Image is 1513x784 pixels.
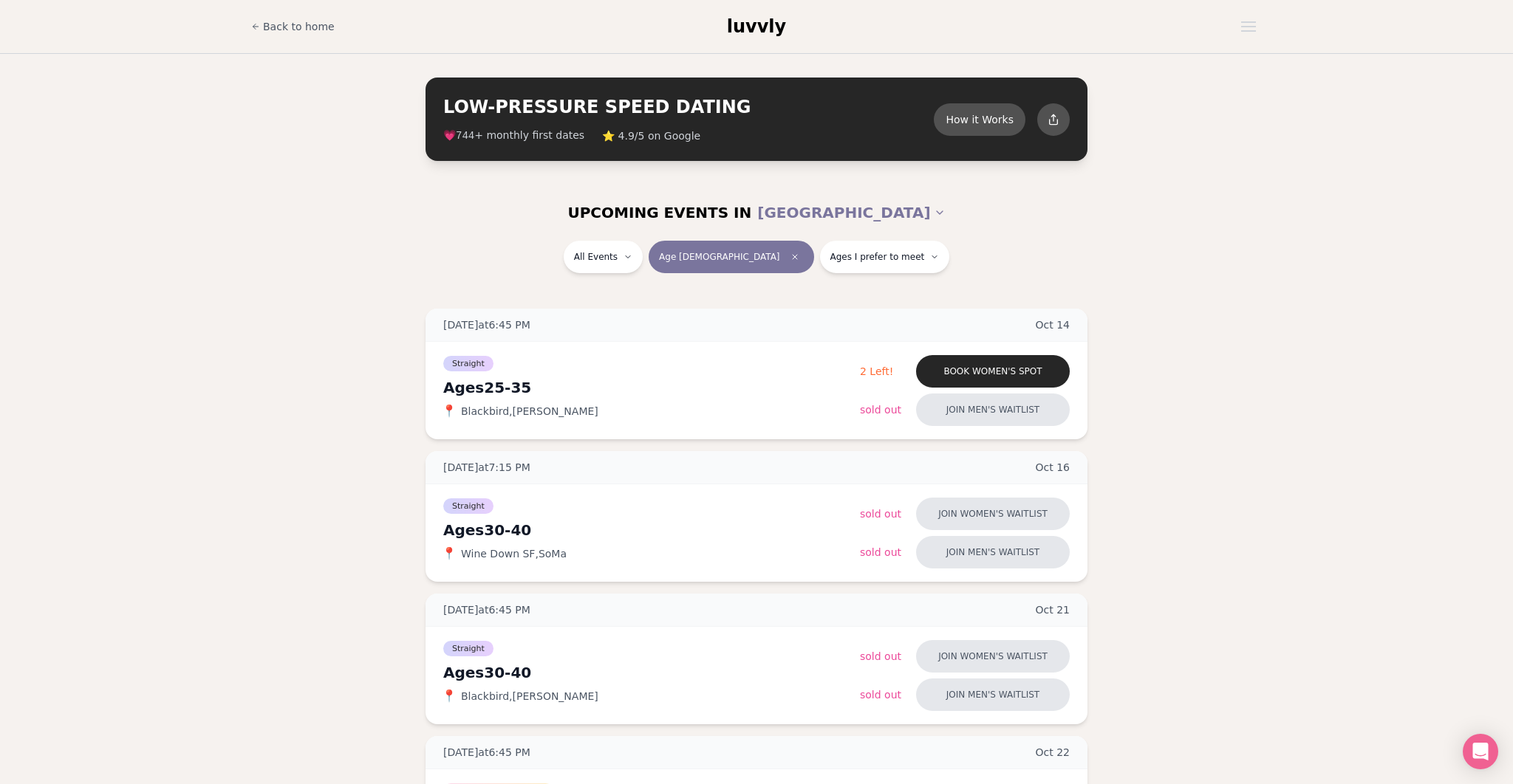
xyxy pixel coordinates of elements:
span: Ages I prefer to meet [830,251,925,263]
a: Back to home [251,12,335,41]
span: ⭐ 4.9/5 on Google [602,128,700,143]
span: Sold Out [860,508,901,520]
span: Oct 14 [1036,317,1070,332]
span: Wine Down SF , SoMa [461,546,567,561]
span: Sold Out [860,689,901,701]
h2: LOW-PRESSURE SPEED DATING [443,95,934,119]
span: Sold Out [860,404,901,416]
span: [DATE] at 7:15 PM [443,460,530,475]
button: How it Works [934,103,1025,136]
button: Join men's waitlist [916,536,1070,568]
span: UPCOMING EVENTS IN [567,202,751,223]
span: Clear age [786,248,804,266]
span: [DATE] at 6:45 PM [443,317,530,332]
button: Ages I prefer to meet [820,241,950,273]
button: All Events [564,241,643,273]
button: Age [DEMOGRAPHIC_DATA]Clear age [649,241,813,273]
button: Join men's waitlist [916,393,1070,426]
span: Oct 22 [1036,745,1070,760]
span: 2 Left! [860,365,893,377]
div: Ages 30-40 [443,662,860,683]
span: 💗 + monthly first dates [443,128,584,143]
button: Join women's waitlist [916,498,1070,530]
span: Back to home [263,19,335,34]
div: Ages 30-40 [443,520,860,540]
span: Oct 16 [1036,460,1070,475]
span: [DATE] at 6:45 PM [443,602,530,617]
span: [DATE] at 6:45 PM [443,745,530,760]
button: Join men's waitlist [916,678,1070,711]
button: Join women's waitlist [916,640,1070,673]
span: Blackbird , [PERSON_NAME] [461,404,598,419]
span: Oct 21 [1036,602,1070,617]
span: Straight [443,498,493,514]
span: 744 [456,130,474,142]
span: Sold Out [860,650,901,662]
span: Age [DEMOGRAPHIC_DATA] [659,251,779,263]
span: 📍 [443,690,455,702]
span: 📍 [443,405,455,417]
span: Straight [443,356,493,371]
span: luvvly [727,16,786,37]
span: 📍 [443,548,455,560]
div: Open Intercom Messenger [1463,734,1498,769]
span: All Events [574,251,618,263]
button: [GEOGRAPHIC_DATA] [757,196,945,229]
a: luvvly [727,15,786,38]
span: Sold Out [860,546,901,558]
div: Ages 25-35 [443,377,860,398]
button: Open menu [1235,16,1262,38]
button: Book women's spot [916,355,1070,388]
span: Blackbird , [PERSON_NAME] [461,689,598,704]
span: Straight [443,641,493,656]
